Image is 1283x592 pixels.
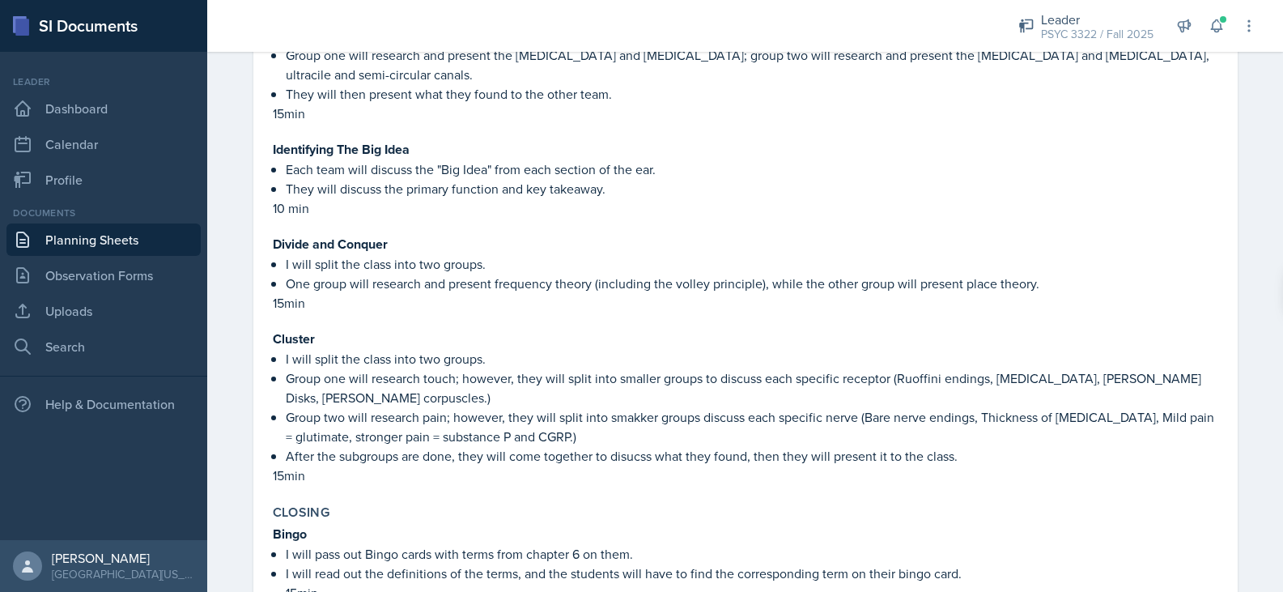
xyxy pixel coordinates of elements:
a: Uploads [6,295,201,327]
p: Each team will discuss the "Big Idea" from each section of the ear. [286,160,1218,179]
label: Closing [273,505,330,521]
p: Group one will research touch; however, they will split into smaller groups to discuss each speci... [286,368,1218,407]
div: [GEOGRAPHIC_DATA][US_STATE] [52,566,194,582]
p: After the subgroups are done, they will come together to disucss what they found, then they will ... [286,446,1218,466]
div: Leader [1041,10,1153,29]
a: Observation Forms [6,259,201,292]
a: Dashboard [6,92,201,125]
p: I will split the class into two groups. [286,349,1218,368]
p: 15min [273,466,1218,485]
div: Help & Documentation [6,388,201,420]
p: They will then present what they found to the other team. [286,84,1218,104]
p: They will discuss the primary function and key takeaway. [286,179,1218,198]
p: 10 min [273,198,1218,218]
strong: Identifying The Big Idea [273,140,410,159]
a: Search [6,330,201,363]
p: One group will research and present frequency theory (including the volley principle), while the ... [286,274,1218,293]
p: Group one will research and present the [MEDICAL_DATA] and [MEDICAL_DATA]; group two will researc... [286,45,1218,84]
strong: Cluster [273,330,315,348]
div: Documents [6,206,201,220]
div: Leader [6,75,201,89]
strong: Divide and Conquer [273,235,388,253]
p: I will pass out Bingo cards with terms from chapter 6 on them. [286,544,1218,564]
p: Group two will research pain; however, they will split into smakker groups discuss each specific ... [286,407,1218,446]
strong: Bingo [273,525,307,543]
div: [PERSON_NAME] [52,550,194,566]
p: 15min [273,293,1218,313]
div: PSYC 3322 / Fall 2025 [1041,26,1153,43]
a: Calendar [6,128,201,160]
a: Planning Sheets [6,224,201,256]
p: I will split the class into two groups. [286,254,1218,274]
p: 15min [273,104,1218,123]
p: I will read out the definitions of the terms, and the students will have to find the correspondin... [286,564,1218,583]
a: Profile [6,164,201,196]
